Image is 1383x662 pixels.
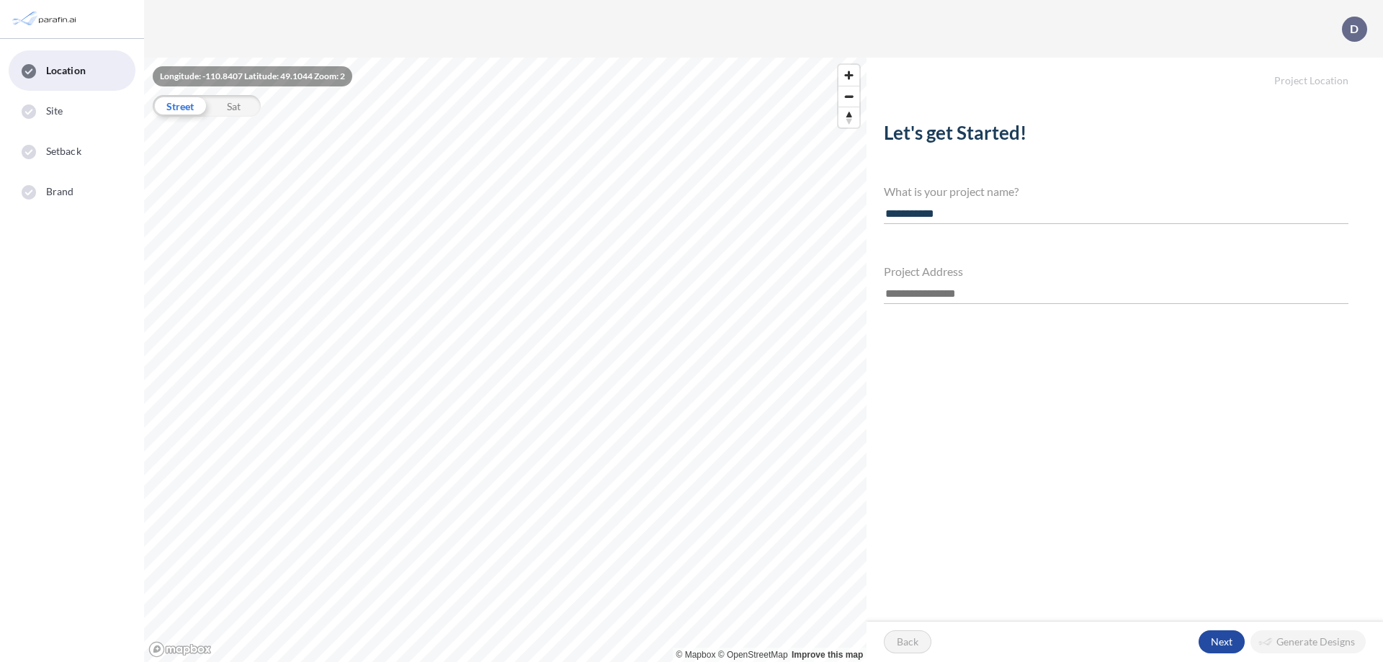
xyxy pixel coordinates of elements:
[46,104,63,118] span: Site
[884,264,1348,278] h4: Project Address
[144,58,867,662] canvas: Map
[838,65,859,86] button: Zoom in
[207,95,261,117] div: Sat
[867,58,1383,87] h5: Project Location
[792,650,863,660] a: Improve this map
[884,122,1348,150] h2: Let's get Started!
[148,641,212,658] a: Mapbox homepage
[11,6,81,32] img: Parafin
[46,184,74,199] span: Brand
[1350,22,1359,35] p: D
[676,650,716,660] a: Mapbox
[838,86,859,107] button: Zoom out
[718,650,788,660] a: OpenStreetMap
[153,95,207,117] div: Street
[1199,630,1245,653] button: Next
[838,107,859,128] button: Reset bearing to north
[46,144,81,158] span: Setback
[153,66,352,86] div: Longitude: -110.8407 Latitude: 49.1044 Zoom: 2
[1211,635,1232,649] p: Next
[884,184,1348,198] h4: What is your project name?
[46,63,86,78] span: Location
